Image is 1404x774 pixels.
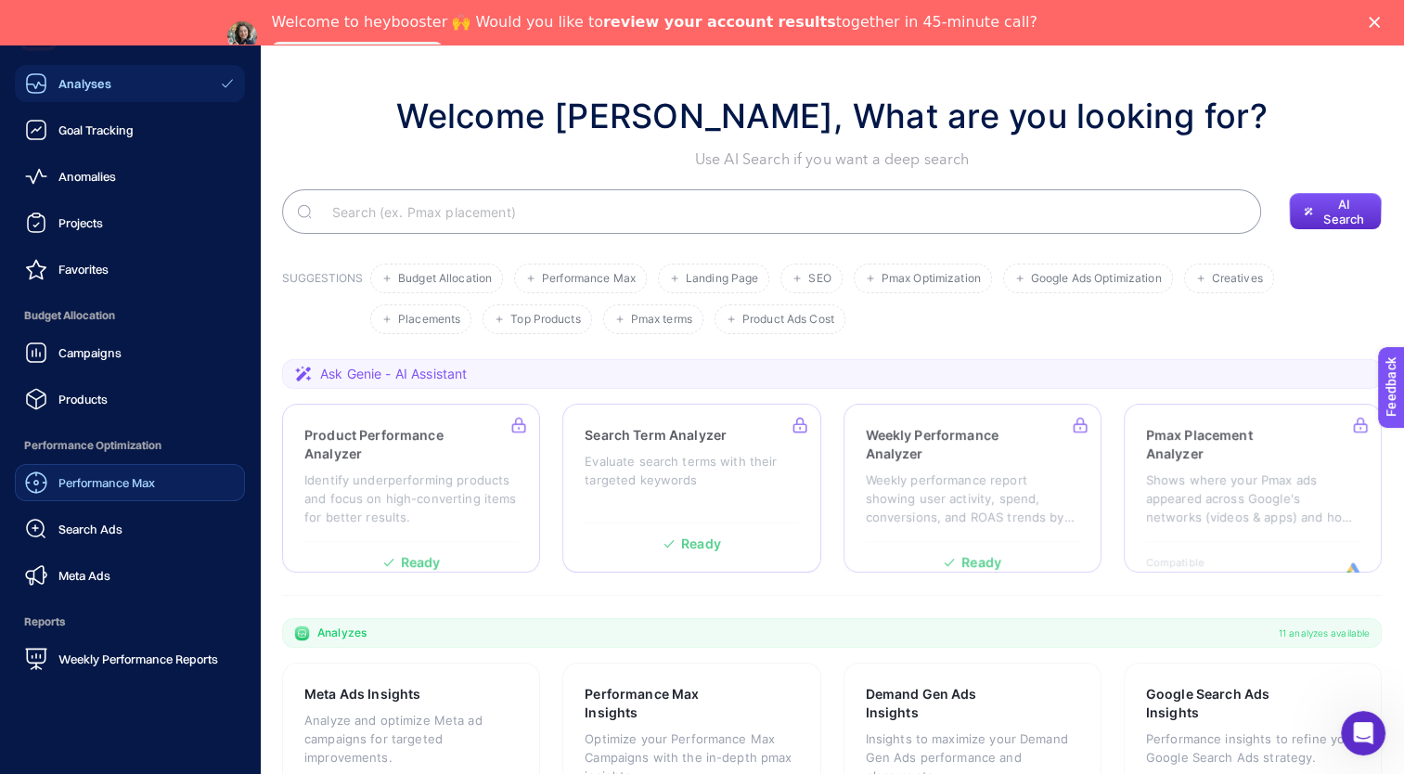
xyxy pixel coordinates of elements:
span: Performance Optimization [15,427,245,464]
h1: Welcome [PERSON_NAME], What are you looking for? [396,91,1268,141]
span: Budget Allocation [15,297,245,334]
span: Products [58,392,108,406]
a: Pmax Placement AnalyzerShows where your Pmax ads appeared across Google's networks (videos & apps... [1124,404,1382,573]
a: Analyses [15,65,245,102]
a: Goal Tracking [15,111,245,148]
span: AI Search [1320,197,1367,226]
span: Pmax terms [631,313,692,327]
span: Anomalies [58,169,116,184]
span: Analyses [58,76,111,91]
a: Speak with an Expert [272,42,444,64]
h3: Meta Ads Insights [304,685,420,703]
span: Feedback [11,6,71,20]
span: Reports [15,603,245,640]
img: Profile image for Neslihan [227,21,257,51]
span: Favorites [58,262,109,277]
span: Performance Max [58,475,155,490]
a: Weekly Performance AnalyzerWeekly performance report showing user activity, spend, conversions, a... [844,404,1101,573]
div: Close [1369,17,1387,28]
span: Landing Page [686,272,758,286]
a: Anomalies [15,158,245,195]
span: 11 analyzes available [1279,626,1370,640]
a: Projects [15,204,245,241]
span: Top Products [510,313,580,327]
h3: Demand Gen Ads Insights [866,685,1021,722]
div: Welcome to heybooster 🙌 Would you like to together in 45-minute call? [272,13,1037,32]
input: Search [317,186,1246,238]
span: Google Ads Optimization [1031,272,1162,286]
span: Campaigns [58,345,122,360]
p: Performance insights to refine your Google Search Ads strategy. [1146,729,1359,767]
a: Search Ads [15,510,245,548]
span: Goal Tracking [58,123,134,137]
a: Campaigns [15,334,245,371]
h3: Performance Max Insights [585,685,741,722]
span: Meta Ads [58,568,110,583]
a: Favorites [15,251,245,288]
p: Analyze and optimize Meta ad campaigns for targeted improvements. [304,711,518,767]
span: Budget Allocation [398,272,492,286]
a: Meta Ads [15,557,245,594]
span: Projects [58,215,103,230]
span: Search Ads [58,522,122,536]
a: Products [15,381,245,418]
span: Creatives [1212,272,1263,286]
a: Product Performance AnalyzerIdentify underperforming products and focus on high-converting items ... [282,404,540,573]
span: Placements [398,313,460,327]
span: SEO [808,272,831,286]
a: Weekly Performance Reports [15,640,245,677]
span: Analyzes [317,626,367,640]
h3: Google Search Ads Insights [1146,685,1302,722]
h3: SUGGESTIONS [282,271,363,334]
button: AI Search [1289,193,1382,230]
span: Ask Genie - AI Assistant [320,365,467,383]
b: review your account [603,13,773,31]
p: Use AI Search if you want a deep search [396,148,1268,171]
span: Product Ads Cost [742,313,834,327]
span: Weekly Performance Reports [58,651,218,666]
a: Search Term AnalyzerEvaluate search terms with their targeted keywordsReady [562,404,820,573]
iframe: Intercom live chat [1341,711,1385,755]
a: Performance Max [15,464,245,501]
b: results [778,13,835,31]
span: Pmax Optimization [882,272,981,286]
span: Performance Max [542,272,636,286]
